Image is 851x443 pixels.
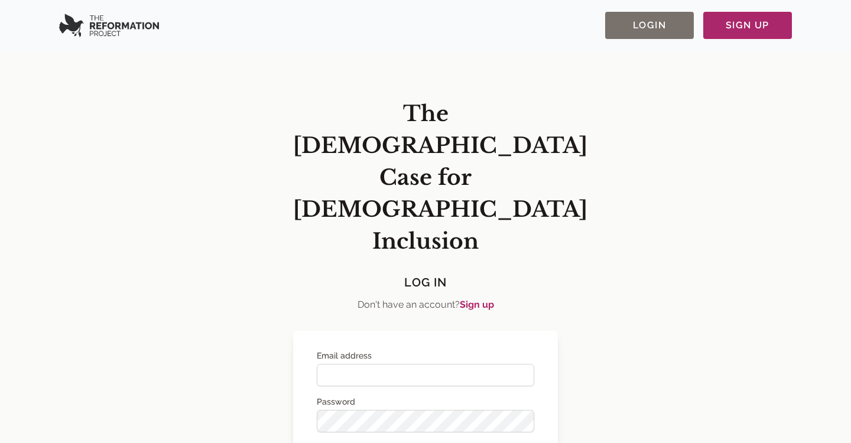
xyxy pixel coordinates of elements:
span: Login [633,18,666,32]
span: Sign Up [726,18,769,32]
a: Sign up [460,299,494,310]
img: Serverless SaaS Boilerplate [59,14,159,37]
h1: The [DEMOGRAPHIC_DATA] Case for [DEMOGRAPHIC_DATA] Inclusion [293,98,558,258]
label: Email address [317,350,534,361]
h4: Log In [293,272,558,293]
label: Password [317,396,534,408]
button: Sign Up [703,12,792,39]
p: Don't have an account? [293,298,558,312]
button: Login [605,12,694,39]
